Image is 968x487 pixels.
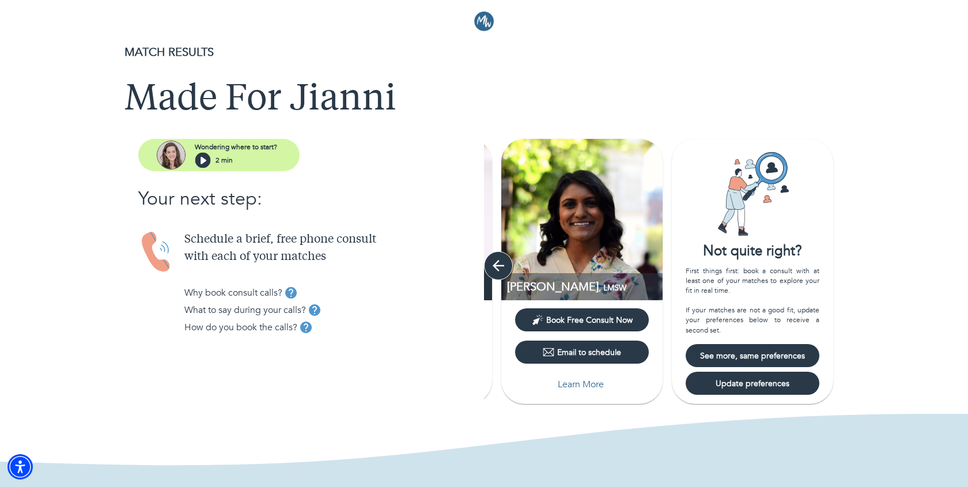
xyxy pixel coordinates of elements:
img: assistant [157,141,186,169]
span: Update preferences [690,378,815,389]
p: MATCH RESULTS [124,44,844,61]
button: tooltip [282,284,300,301]
p: Why book consult calls? [184,286,282,300]
button: Book Free Consult Now [515,308,649,331]
p: How do you book the calls? [184,320,297,334]
img: Logo [474,12,494,31]
div: Not quite right? [672,241,833,261]
button: Update preferences [686,372,819,395]
img: Handset [138,231,175,273]
span: See more, same preferences [690,350,815,361]
p: Your next step: [138,185,484,213]
button: Learn More [515,373,649,396]
span: Book Free Consult Now [546,315,633,326]
p: Learn More [558,377,604,391]
span: , LMSW [599,282,626,293]
p: What to say during your calls? [184,303,306,317]
p: LMSW [507,279,663,295]
div: Accessibility Menu [7,454,33,480]
p: 2 min [215,155,233,165]
img: Irene Syriac profile [501,139,663,300]
h1: Made For Jianni [124,80,844,121]
div: Email to schedule [543,346,621,358]
button: tooltip [306,301,323,319]
p: Wondering where to start? [195,142,277,152]
p: Schedule a brief, free phone consult with each of your matches [184,231,484,266]
button: tooltip [297,319,315,336]
button: Email to schedule [515,341,649,364]
button: assistantWondering where to start?2 min [138,139,300,171]
button: See more, same preferences [686,344,819,367]
div: First things first: book a consult with at least one of your matches to explore your fit in real ... [686,266,819,335]
img: Card icon [709,150,796,237]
